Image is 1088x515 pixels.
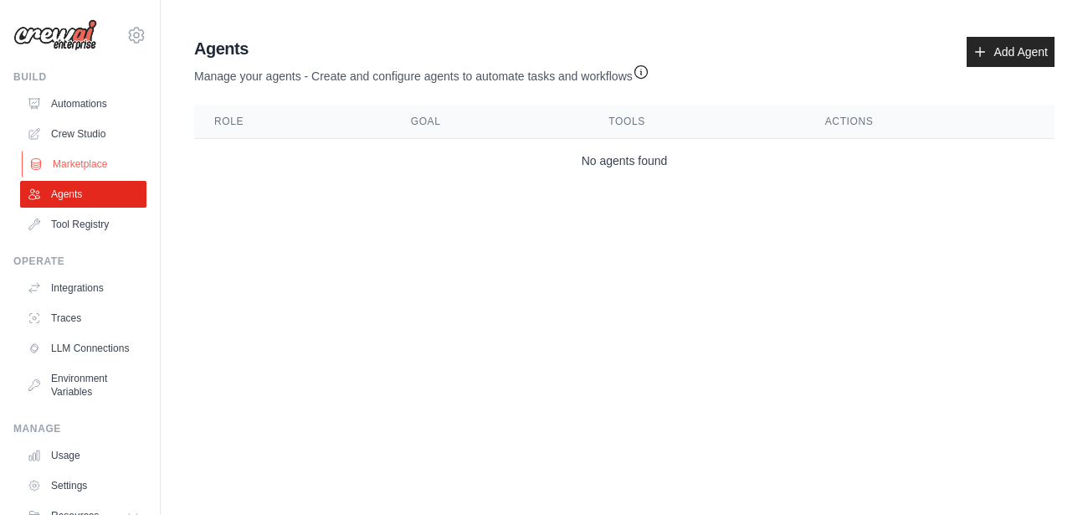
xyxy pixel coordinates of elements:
[194,60,649,85] p: Manage your agents - Create and configure agents to automate tasks and workflows
[194,139,1055,183] td: No agents found
[20,121,146,147] a: Crew Studio
[20,275,146,301] a: Integrations
[13,422,146,435] div: Manage
[194,105,391,139] th: Role
[20,442,146,469] a: Usage
[805,105,1055,139] th: Actions
[391,105,589,139] th: Goal
[20,181,146,208] a: Agents
[22,151,148,178] a: Marketplace
[20,211,146,238] a: Tool Registry
[20,305,146,332] a: Traces
[20,472,146,499] a: Settings
[20,365,146,405] a: Environment Variables
[588,105,804,139] th: Tools
[20,335,146,362] a: LLM Connections
[13,255,146,268] div: Operate
[13,19,97,51] img: Logo
[967,37,1055,67] a: Add Agent
[20,90,146,117] a: Automations
[13,70,146,84] div: Build
[194,37,649,60] h2: Agents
